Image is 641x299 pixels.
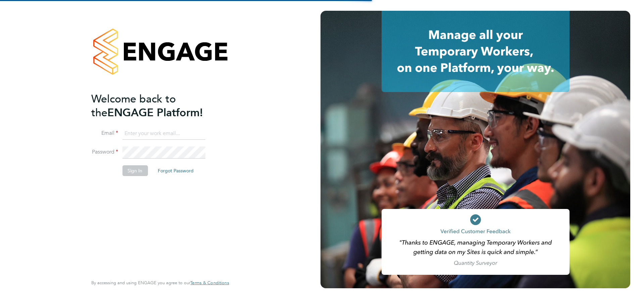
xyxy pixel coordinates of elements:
button: Forgot Password [152,165,199,176]
span: Welcome back to the [91,92,176,119]
label: Email [91,130,118,137]
a: Terms & Conditions [190,280,229,286]
label: Password [91,148,118,156]
span: By accessing and using ENGAGE you agree to our [91,280,229,286]
h2: ENGAGE Platform! [91,92,222,120]
button: Sign In [122,165,148,176]
input: Enter your work email... [122,128,205,140]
